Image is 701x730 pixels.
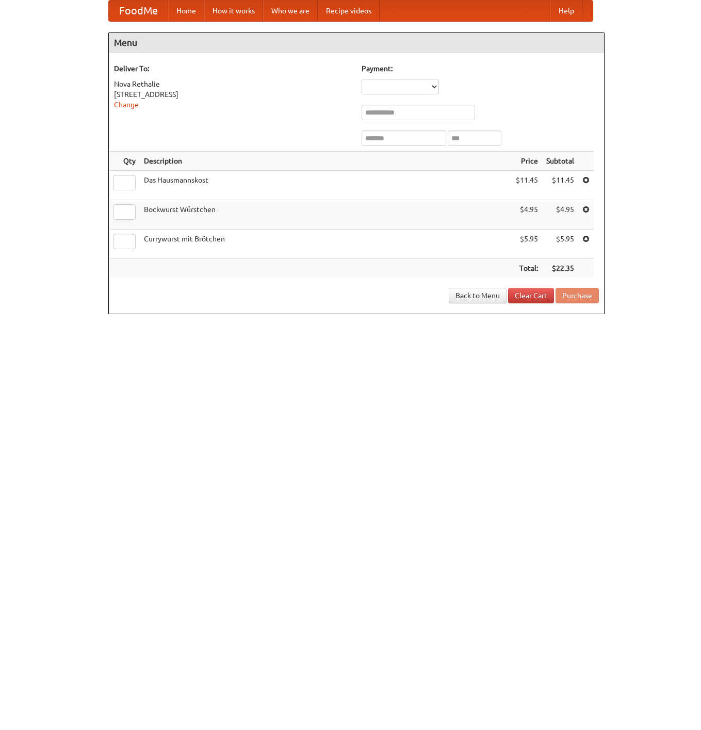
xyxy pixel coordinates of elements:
[512,152,542,171] th: Price
[114,79,351,89] div: Nova Rethalie
[556,288,599,303] button: Purchase
[168,1,204,21] a: Home
[542,259,578,278] th: $22.35
[542,230,578,259] td: $5.95
[449,288,507,303] a: Back to Menu
[512,259,542,278] th: Total:
[109,152,140,171] th: Qty
[318,1,380,21] a: Recipe videos
[550,1,582,21] a: Help
[114,63,351,74] h5: Deliver To:
[512,200,542,230] td: $4.95
[542,171,578,200] td: $11.45
[204,1,263,21] a: How it works
[542,200,578,230] td: $4.95
[512,230,542,259] td: $5.95
[140,200,512,230] td: Bockwurst Würstchen
[114,89,351,100] div: [STREET_ADDRESS]
[140,230,512,259] td: Currywurst mit Brötchen
[508,288,554,303] a: Clear Cart
[263,1,318,21] a: Who we are
[109,33,604,53] h4: Menu
[362,63,599,74] h5: Payment:
[542,152,578,171] th: Subtotal
[512,171,542,200] td: $11.45
[109,1,168,21] a: FoodMe
[140,171,512,200] td: Das Hausmannskost
[114,101,139,109] a: Change
[140,152,512,171] th: Description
